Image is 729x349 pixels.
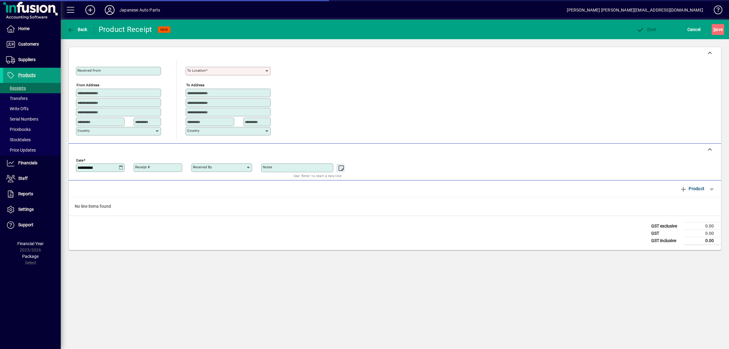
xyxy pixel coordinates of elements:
span: Receipts [6,86,26,91]
span: Back [67,27,87,32]
a: Write Offs [3,104,61,114]
a: Financials [3,156,61,171]
button: Cancel [686,24,702,35]
div: No line items found [69,197,721,216]
span: Financials [18,160,37,165]
span: NEW [160,28,168,32]
td: 0.00 [685,222,721,230]
span: Customers [18,42,39,46]
span: Transfers [6,96,28,101]
td: GST exclusive [648,222,685,230]
span: Pricebooks [6,127,31,132]
span: Suppliers [18,57,36,62]
span: Reports [18,191,33,196]
a: Staff [3,171,61,186]
a: Receipts [3,83,61,93]
span: Support [18,222,33,227]
span: P [647,27,650,32]
td: 0.00 [685,230,721,237]
span: Financial Year [17,241,44,246]
button: Save [712,24,724,35]
mat-label: Received From [77,68,101,73]
a: Stocktakes [3,135,61,145]
app-page-header-button: Back [61,24,94,35]
a: Knowledge Base [709,1,721,21]
span: ost [637,27,656,32]
span: Package [22,254,39,259]
a: Customers [3,37,61,52]
span: Settings [18,207,34,212]
mat-hint: Use 'Enter' to start a new line [294,172,341,179]
span: ave [713,25,723,34]
div: Japanese Auto Parts [119,5,160,15]
mat-label: Country [187,128,199,133]
button: Add [80,5,100,15]
span: Cancel [687,25,701,34]
mat-label: To location [187,68,206,73]
span: Stocktakes [6,137,31,142]
div: Product Receipt [99,25,152,34]
span: Product [680,184,704,193]
a: Serial Numbers [3,114,61,124]
a: Transfers [3,93,61,104]
a: Reports [3,186,61,202]
button: Post [635,24,658,35]
mat-label: Country [77,128,90,133]
td: 0.00 [685,237,721,245]
mat-label: Receipt # [135,165,150,169]
span: Write Offs [6,106,29,111]
td: GST [648,230,685,237]
a: Price Updates [3,145,61,155]
mat-label: Received by [193,165,212,169]
span: Serial Numbers [6,117,38,121]
td: GST inclusive [648,237,685,245]
a: Settings [3,202,61,217]
span: S [713,27,716,32]
span: Home [18,26,29,31]
a: Pricebooks [3,124,61,135]
div: [PERSON_NAME] [PERSON_NAME][EMAIL_ADDRESS][DOMAIN_NAME] [567,5,703,15]
a: Suppliers [3,52,61,67]
a: Support [3,217,61,233]
span: Products [18,73,36,77]
button: Profile [100,5,119,15]
mat-label: Date [76,158,84,162]
mat-label: Notes [263,165,272,169]
button: Back [66,24,89,35]
span: Staff [18,176,28,181]
a: Home [3,21,61,36]
button: Product [677,183,707,194]
span: Price Updates [6,148,36,152]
